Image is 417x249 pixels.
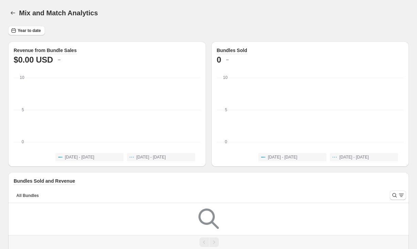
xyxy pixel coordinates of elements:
h2: 0 [217,54,221,65]
button: Search and filter results [390,190,406,200]
text: 5 [22,107,24,112]
button: [DATE] - [DATE] [127,153,195,161]
h3: Revenue from Bundle Sales [14,47,77,54]
text: 0 [225,139,227,144]
span: All Bundles [16,193,39,198]
span: [DATE] - [DATE] [65,154,94,160]
button: Year to date [8,26,45,35]
nav: Pagination [8,235,409,249]
button: [DATE] - [DATE] [258,153,326,161]
text: 10 [223,75,228,80]
h2: $0.00 USD [14,54,53,65]
span: [DATE] - [DATE] [339,154,369,160]
button: [DATE] - [DATE] [330,153,398,161]
h3: Bundles Sold [217,47,247,54]
img: Empty search results [198,209,219,229]
span: [DATE] - [DATE] [137,154,166,160]
text: 10 [20,75,25,80]
span: [DATE] - [DATE] [268,154,297,160]
span: Year to date [18,28,41,33]
button: [DATE] - [DATE] [55,153,124,161]
text: 5 [225,107,227,112]
text: 0 [22,139,24,144]
h3: Bundles Sold and Revenue [14,178,75,184]
h1: Mix and Match Analytics [19,9,98,17]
